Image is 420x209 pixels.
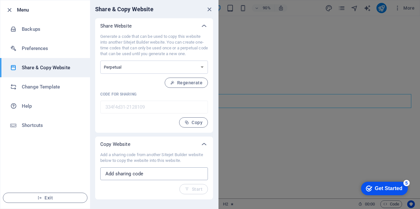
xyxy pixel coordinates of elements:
[95,18,213,34] div: Share Website
[95,137,213,152] div: Copy Website
[22,45,81,52] h6: Preferences
[185,120,202,125] span: Copy
[0,96,90,116] a: Help
[95,5,153,13] h6: Share & Copy Website
[22,102,81,110] h6: Help
[19,7,46,13] div: Get Started
[8,195,82,200] span: Exit
[22,64,81,71] h6: Share & Copy Website
[165,78,208,88] button: Regenerate
[100,152,208,163] p: Add a sharing code from another Sitejet Builder website below to copy the website into this website.
[5,3,52,17] div: Get Started 5 items remaining, 0% complete
[100,167,208,180] input: Add sharing code
[22,25,81,33] h6: Backups
[100,141,130,147] p: Copy Website
[205,5,213,13] button: close
[100,23,132,29] p: Share Website
[47,1,54,8] div: 5
[22,83,81,91] h6: Change Template
[22,121,81,129] h6: Shortcuts
[17,6,85,14] h6: Menu
[170,80,202,85] span: Regenerate
[3,193,87,203] button: Exit
[179,117,208,128] button: Copy
[100,34,208,57] p: Generate a code that can be used to copy this website into another Sitejet Builder website. You c...
[100,92,208,97] p: Code for sharing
